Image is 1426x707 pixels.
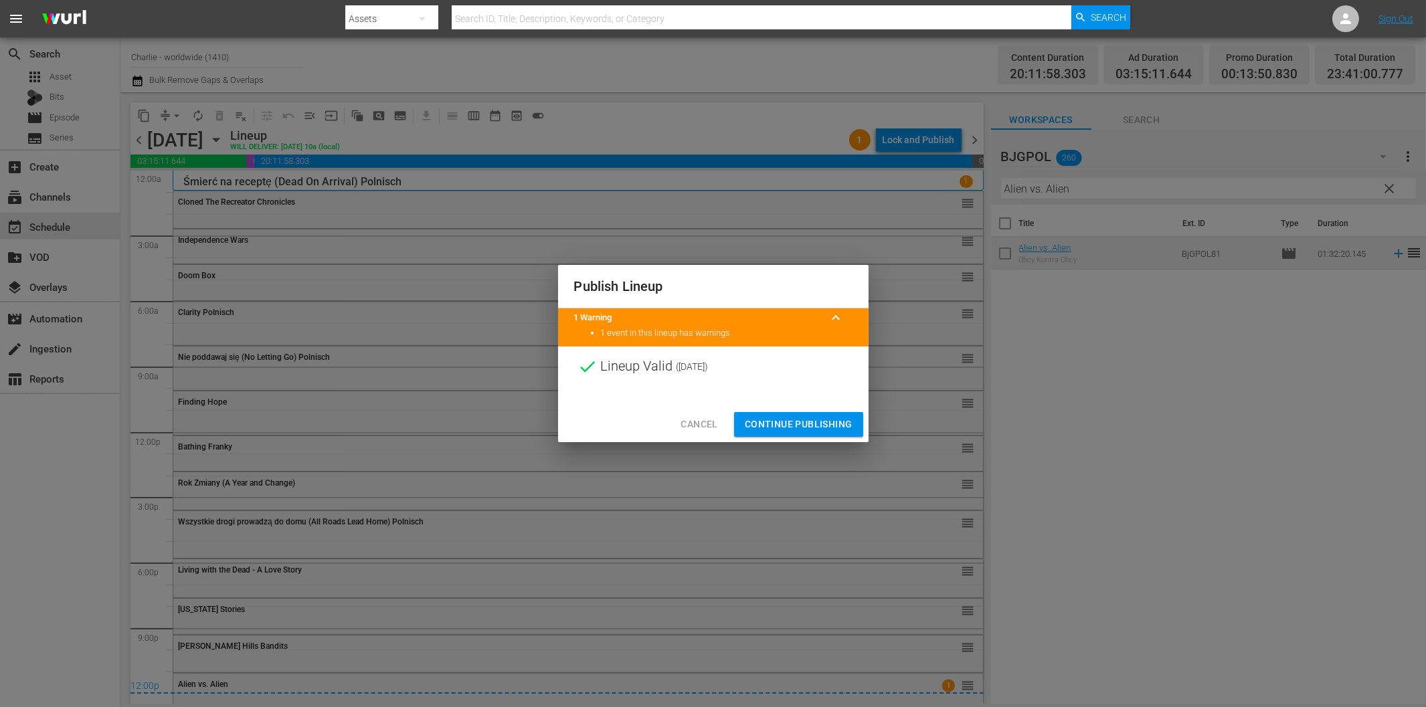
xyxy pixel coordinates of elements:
[1091,5,1126,29] span: Search
[1378,13,1413,24] a: Sign Out
[558,346,869,387] div: Lineup Valid
[574,312,820,324] title: 1 Warning
[670,412,728,437] button: Cancel
[828,310,844,326] span: keyboard_arrow_up
[820,302,853,334] button: keyboard_arrow_up
[8,11,24,27] span: menu
[601,327,853,340] li: 1 event in this lineup has warnings.
[681,416,717,433] span: Cancel
[745,416,853,433] span: Continue Publishing
[574,276,853,297] h2: Publish Lineup
[32,3,96,35] img: ans4CAIJ8jUAAAAAAAAAAAAAAAAAAAAAAAAgQb4GAAAAAAAAAAAAAAAAAAAAAAAAJMjXAAAAAAAAAAAAAAAAAAAAAAAAgAT5G...
[677,357,709,377] span: ( [DATE] )
[734,412,863,437] button: Continue Publishing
